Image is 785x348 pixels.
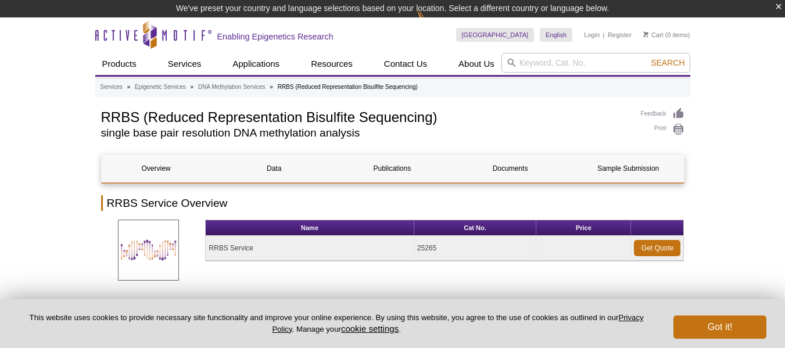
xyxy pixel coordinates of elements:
a: DNA Methylation Services [198,82,266,92]
a: English [540,28,572,42]
a: Sample Submission [573,155,683,182]
li: » [127,84,131,90]
a: Login [584,31,600,39]
li: » [270,84,273,90]
img: Change Here [417,9,447,36]
img: Reduced Representation Bisulfite Sequencing (RRBS) [118,220,179,281]
li: RRBS (Reduced Representation Bisulfite Sequencing) [278,84,418,90]
a: Privacy Policy [272,313,643,333]
input: Keyword, Cat. No. [501,53,690,73]
td: RRBS Service [206,236,414,261]
h2: single base pair resolution DNA methylation analysis [101,128,629,138]
li: | [603,28,605,42]
th: Cat No. [414,220,537,236]
h1: RRBS (Reduced Representation Bisulfite Sequencing) [101,107,629,125]
a: Publications [338,155,447,182]
a: Get Quote [634,240,680,256]
li: » [191,84,194,90]
button: Got it! [673,315,766,339]
a: Applications [225,53,286,75]
a: Resources [304,53,360,75]
a: Documents [456,155,565,182]
a: Cart [643,31,664,39]
a: About Us [451,53,501,75]
a: [GEOGRAPHIC_DATA] [456,28,535,42]
a: Print [641,123,684,136]
a: Feedback [641,107,684,120]
th: Price [536,220,631,236]
h2: RRBS Service Overview [101,195,684,211]
a: Overview [102,155,211,182]
li: (0 items) [643,28,690,42]
td: 25265 [414,236,537,261]
a: Services [161,53,209,75]
a: Products [95,53,144,75]
a: Contact Us [377,53,434,75]
p: This website uses cookies to provide necessary site functionality and improve your online experie... [19,313,654,335]
a: Register [608,31,632,39]
a: Data [220,155,329,182]
span: Search [651,58,684,67]
th: Name [206,220,414,236]
button: Search [647,58,688,68]
button: cookie settings [341,324,399,333]
a: Services [101,82,123,92]
img: Your Cart [643,31,648,37]
h2: Enabling Epigenetics Research [217,31,334,42]
a: Epigenetic Services [135,82,186,92]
